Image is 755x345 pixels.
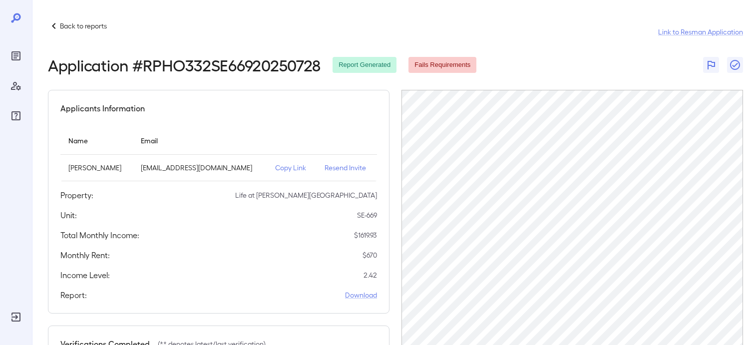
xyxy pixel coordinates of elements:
[60,21,107,31] p: Back to reports
[354,230,377,240] p: $ 1619.93
[48,56,321,74] h2: Application # RPHO332SE66920250728
[60,126,377,181] table: simple table
[8,48,24,64] div: Reports
[8,108,24,124] div: FAQ
[275,163,309,173] p: Copy Link
[60,289,87,301] h5: Report:
[60,102,145,114] h5: Applicants Information
[60,249,110,261] h5: Monthly Rent:
[235,190,377,200] p: Life at [PERSON_NAME][GEOGRAPHIC_DATA]
[60,189,93,201] h5: Property:
[408,60,476,70] span: Fails Requirements
[364,270,377,280] p: 2.42
[727,57,743,73] button: Close Report
[703,57,719,73] button: Flag Report
[8,78,24,94] div: Manage Users
[60,209,77,221] h5: Unit:
[325,163,369,173] p: Resend Invite
[363,250,377,260] p: $ 670
[68,163,125,173] p: [PERSON_NAME]
[60,126,133,155] th: Name
[60,269,110,281] h5: Income Level:
[141,163,259,173] p: [EMAIL_ADDRESS][DOMAIN_NAME]
[133,126,267,155] th: Email
[658,27,743,37] a: Link to Resman Application
[333,60,396,70] span: Report Generated
[357,210,377,220] p: SE-669
[8,309,24,325] div: Log Out
[345,290,377,300] a: Download
[60,229,139,241] h5: Total Monthly Income:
